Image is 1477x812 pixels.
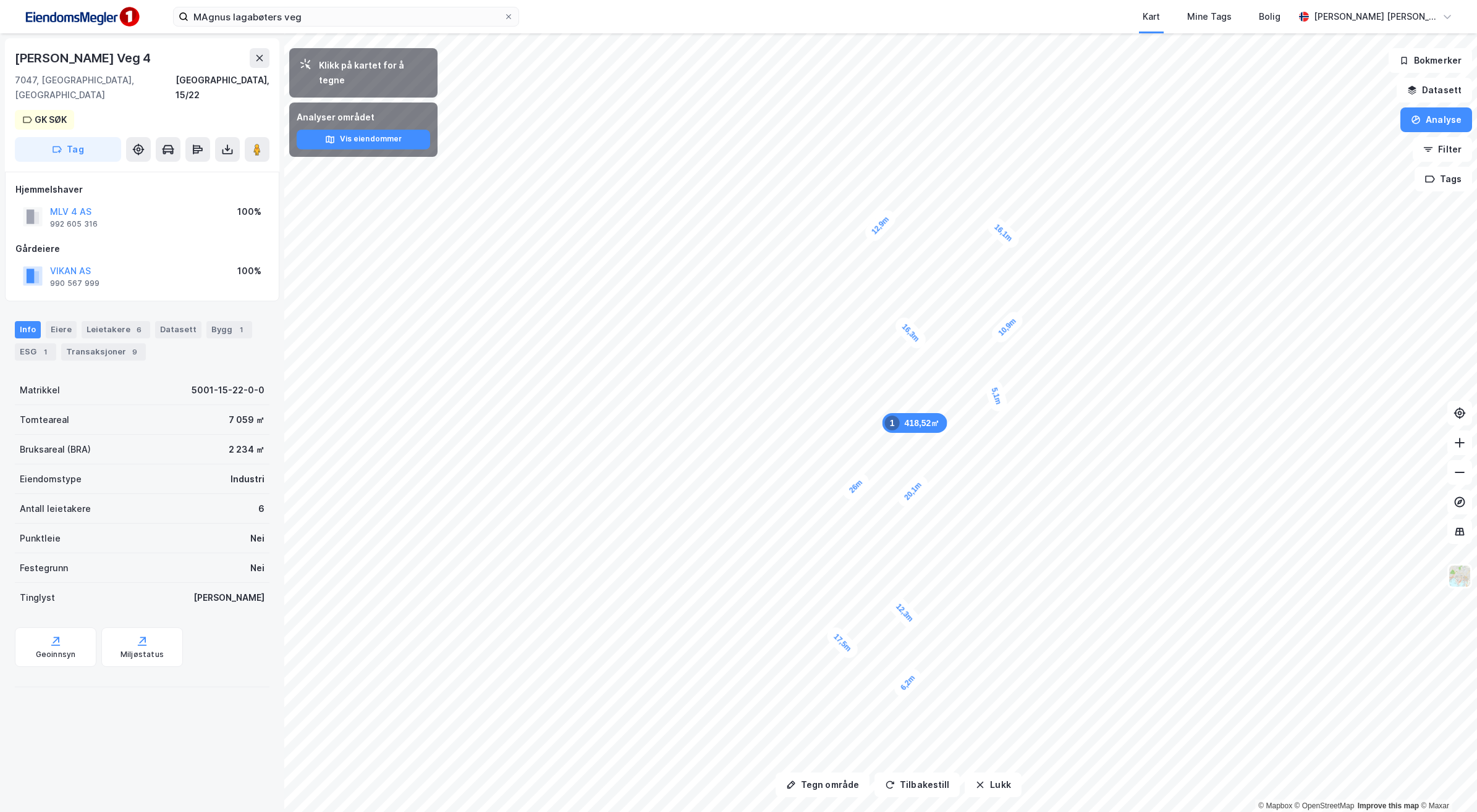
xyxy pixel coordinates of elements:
[1448,564,1471,588] img: Z
[839,470,873,503] div: Map marker
[861,207,899,245] div: Map marker
[176,73,269,103] div: [GEOGRAPHIC_DATA], 15/22
[229,442,265,457] div: 2 234 ㎡
[231,472,265,487] div: Industri
[1295,802,1355,810] a: OpenStreetMap
[237,264,261,278] div: 100%
[1389,48,1472,73] button: Bokmerker
[129,346,141,358] div: 9
[1415,167,1472,191] button: Tags
[121,650,164,659] div: Miljøstatus
[15,321,41,338] div: Info
[36,650,76,659] div: Geoinnsyn
[188,7,504,26] input: Søk på adresse, matrikkel, gårdeiere, leietakere eller personer
[891,665,925,700] div: Map marker
[1415,753,1477,812] div: Kontrollprogram for chat
[155,321,201,338] div: Datasett
[297,130,430,149] button: Vis eiendommer
[983,379,1009,414] div: Map marker
[1358,802,1419,810] a: Improve this map
[20,472,82,487] div: Eiendomstype
[1400,107,1472,132] button: Analyse
[229,412,265,427] div: 7 059 ㎡
[1413,137,1472,162] button: Filter
[319,58,428,88] div: Klikk på kartet for å tegne
[35,112,67,127] div: GK SØK
[1314,9,1437,24] div: [PERSON_NAME] [PERSON_NAME]
[133,324,145,336] div: 6
[15,182,269,197] div: Hjemmelshaver
[1259,9,1280,24] div: Bolig
[824,624,861,661] div: Map marker
[250,531,265,546] div: Nei
[20,412,69,427] div: Tomteareal
[258,501,265,516] div: 6
[235,324,247,336] div: 1
[1143,9,1160,24] div: Kart
[1415,753,1477,812] iframe: Chat Widget
[61,343,146,361] div: Transaksjoner
[20,531,61,546] div: Punktleie
[20,442,91,457] div: Bruksareal (BRA)
[894,472,931,511] div: Map marker
[965,772,1021,797] button: Lukk
[206,321,252,338] div: Bygg
[15,137,121,162] button: Tag
[15,241,269,256] div: Gårdeiere
[20,3,143,31] img: F4PB6Px+NJ5v8B7XTbfpPpyloAAAAASUVORK5CYII=
[297,110,430,125] div: Analyser området
[46,321,77,338] div: Eiere
[874,772,960,797] button: Tilbakestill
[82,321,150,338] div: Leietakere
[1187,9,1232,24] div: Mine Tags
[886,594,923,632] div: Map marker
[1258,802,1292,810] a: Mapbox
[885,416,900,430] div: 1
[237,204,261,219] div: 100%
[15,73,176,103] div: 7047, [GEOGRAPHIC_DATA], [GEOGRAPHIC_DATA]
[15,343,56,361] div: ESG
[39,346,51,358] div: 1
[892,314,929,352] div: Map marker
[20,383,60,398] div: Matrikkel
[50,278,99,288] div: 990 567 999
[192,383,265,398] div: 5001-15-22-0-0
[20,501,91,516] div: Antall leietakere
[20,561,68,576] div: Festegrunn
[250,561,265,576] div: Nei
[988,308,1026,346] div: Map marker
[882,413,947,433] div: Map marker
[15,48,153,68] div: [PERSON_NAME] Veg 4
[984,214,1023,251] div: Map marker
[1397,78,1472,103] button: Datasett
[20,590,55,605] div: Tinglyst
[193,590,265,605] div: [PERSON_NAME]
[776,772,870,797] button: Tegn område
[50,219,98,229] div: 992 605 316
